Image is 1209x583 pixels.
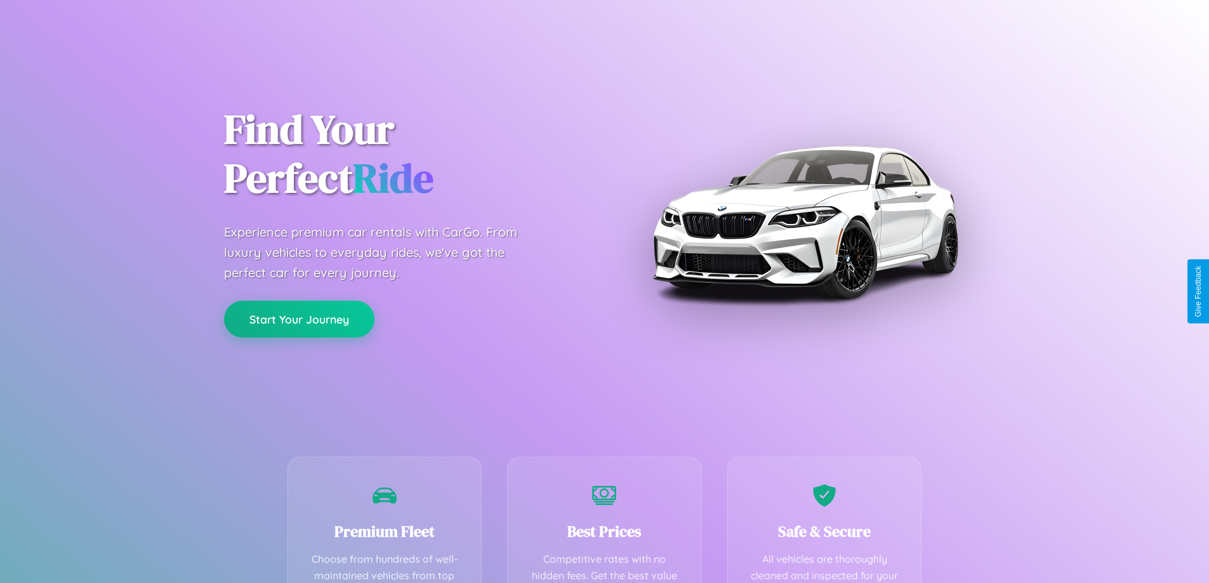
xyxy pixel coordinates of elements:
h1: Find Your Perfect [224,105,586,203]
span: Ride [353,150,433,206]
img: Premium BMW car rental vehicle [646,63,963,381]
h3: Safe & Secure [747,521,902,542]
div: Give Feedback [1194,266,1203,317]
button: Start Your Journey [224,301,374,337]
h3: Premium Fleet [307,521,463,542]
p: Experience premium car rentals with CarGo. From luxury vehicles to everyday rides, we've got the ... [224,222,541,283]
h3: Best Prices [527,521,682,542]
